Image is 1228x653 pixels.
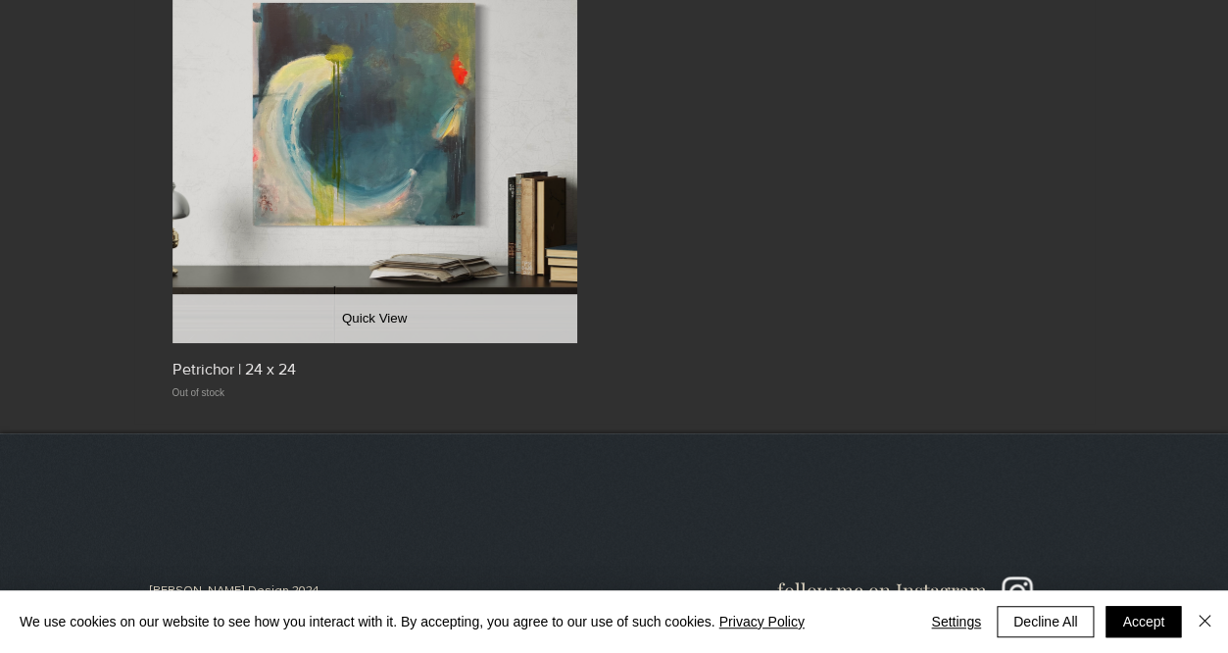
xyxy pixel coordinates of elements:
[1193,606,1216,637] button: Close
[931,607,981,636] span: Settings
[20,613,805,630] span: We use cookies on our website to see how you interact with it. By accepting, you agree to our use...
[172,359,577,399] a: Petrichor | 24 x 24Out of stock
[997,571,1038,612] img: Instagram
[777,577,987,603] span: follow me on Instagram
[149,582,319,597] span: [PERSON_NAME] Design 2024
[718,614,804,629] a: Privacy Policy
[172,385,224,400] span: Out of stock
[1193,609,1216,632] img: Close
[1105,606,1181,637] button: Accept
[997,606,1094,637] button: Decline All
[172,359,296,380] p: Petrichor | 24 x 24
[997,571,1038,612] ul: Social Bar
[172,294,577,343] button: Quick View
[777,580,987,602] a: follow me on Instagram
